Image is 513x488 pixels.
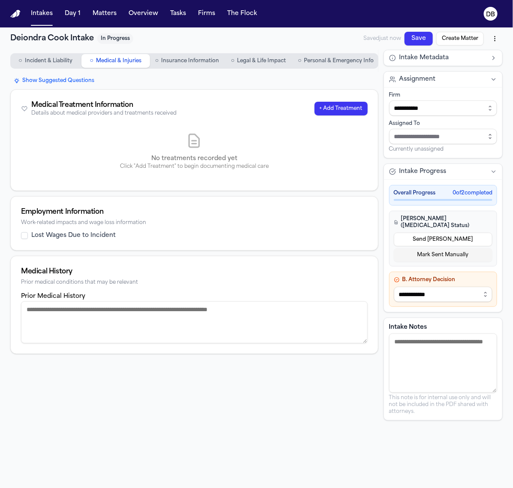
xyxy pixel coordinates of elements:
[224,6,261,21] button: The Flock
[487,31,503,46] button: More actions
[21,301,368,343] textarea: Prior medical history
[399,167,447,176] span: Intake Progress
[294,54,377,68] button: Go to Personal & Emergency Info
[394,276,492,283] h4: B. Attorney Decision
[96,58,141,64] span: Medical & Injuries
[10,33,94,45] h1: Deiondra Cook Intake
[389,129,497,144] input: Assign to staff member
[21,155,368,163] p: No treatments recorded yet
[224,54,293,68] button: Go to Legal & Life Impact
[315,102,368,115] button: + Add Treatment
[231,57,234,65] span: ○
[10,76,98,86] button: Show Suggested Questions
[10,10,21,18] a: Home
[21,267,368,277] div: Medical History
[10,10,21,18] img: Finch Logo
[405,32,433,45] button: Save
[389,92,497,99] div: Firm
[125,6,162,21] button: Overview
[436,32,484,45] button: Create Matter
[97,33,133,44] span: In Progress
[384,72,502,87] button: Assignment
[389,394,497,415] p: This note is for internal use only and will not be included in the PDF shared with attorneys.
[399,75,436,84] span: Assignment
[21,207,368,217] div: Employment Information
[394,233,492,246] button: Send [PERSON_NAME]
[25,58,72,64] span: Incident & Liability
[161,58,219,64] span: Insurance Information
[21,163,368,170] p: Click "Add Treatment" to begin documenting medical care
[167,6,189,21] button: Tasks
[304,58,374,64] span: Personal & Emergency Info
[89,6,120,21] button: Matters
[453,190,492,197] span: 0 of 2 completed
[363,35,401,42] span: Saved just now
[31,110,177,117] div: Details about medical providers and treatments received
[394,190,436,197] span: Overall Progress
[389,120,497,127] div: Assigned To
[11,54,80,68] button: Go to Incident & Liability
[195,6,219,21] button: Firms
[298,57,301,65] span: ○
[31,100,177,110] div: Medical Treatment Information
[18,57,22,65] span: ○
[152,54,222,68] button: Go to Insurance Information
[389,323,497,332] label: Intake Notes
[27,6,56,21] button: Intakes
[21,220,368,226] div: Work-related impacts and wage loss information
[384,164,502,179] button: Intake Progress
[21,293,85,300] label: Prior Medical History
[394,248,492,262] button: Mark Sent Manually
[155,57,159,65] span: ○
[81,54,150,68] button: Go to Medical & Injuries
[389,100,497,116] input: Select firm
[389,333,497,393] textarea: Intake notes
[237,58,286,64] span: Legal & Life Impact
[61,6,84,21] button: Day 1
[399,54,449,62] span: Intake Metadata
[389,146,444,153] span: Currently unassigned
[384,50,502,66] button: Intake Metadata
[90,57,93,65] span: ○
[31,231,116,240] label: Lost Wages Due to Incident
[394,215,492,229] h4: [PERSON_NAME] ([MEDICAL_DATA] Status)
[21,279,368,286] div: Prior medical conditions that may be relevant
